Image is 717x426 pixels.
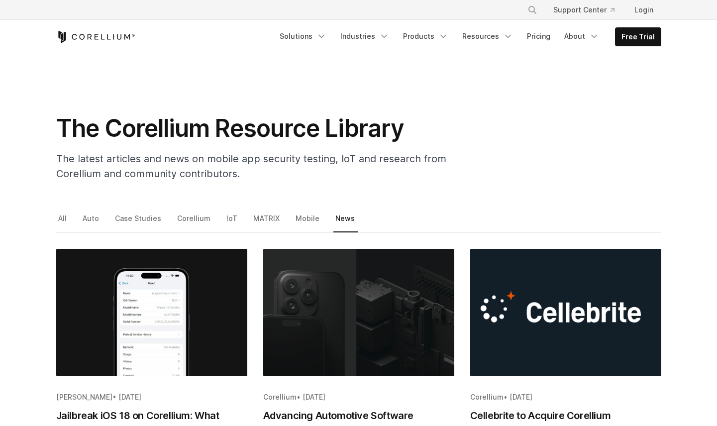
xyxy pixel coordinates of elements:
a: Products [397,27,454,45]
a: Pricing [521,27,556,45]
h1: The Corellium Resource Library [56,113,454,143]
a: Mobile [294,212,323,232]
button: Search [523,1,541,19]
a: News [333,212,358,232]
div: • [263,392,454,402]
div: Navigation Menu [515,1,661,19]
div: • [470,392,661,402]
a: Resources [456,27,519,45]
img: Cellebrite to Acquire Corellium [470,249,661,376]
span: Corellium [263,393,297,401]
a: Auto [81,212,102,232]
a: Support Center [545,1,622,19]
span: [PERSON_NAME] [56,393,112,401]
a: IoT [224,212,241,232]
span: Corellium [470,393,504,401]
a: MATRIX [251,212,283,232]
a: Corellium Home [56,31,135,43]
a: Corellium [175,212,214,232]
img: Jailbreak iOS 18 on Corellium: What Testers Need to Know [56,249,247,376]
img: Advancing Automotive Software Development and Mobile Security Testing with Corellium [263,249,454,376]
a: Solutions [274,27,332,45]
h2: Cellebrite to Acquire Corellium [470,408,661,423]
a: Login [626,1,661,19]
a: Industries [334,27,395,45]
a: About [558,27,605,45]
a: Free Trial [615,28,661,46]
div: • [56,392,247,402]
span: [DATE] [510,393,532,401]
div: Navigation Menu [274,27,661,46]
span: The latest articles and news on mobile app security testing, IoT and research from Corellium and ... [56,153,446,180]
span: [DATE] [303,393,325,401]
span: [DATE] [118,393,141,401]
a: All [56,212,70,232]
a: Case Studies [113,212,165,232]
